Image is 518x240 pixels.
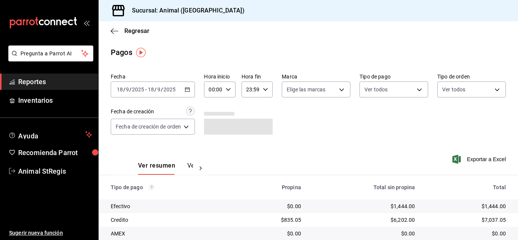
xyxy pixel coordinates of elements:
[313,202,415,210] div: $1,444.00
[18,95,92,105] span: Inventarios
[18,130,82,139] span: Ayuda
[18,147,92,158] span: Recomienda Parrot
[427,216,506,224] div: $7,037.05
[5,55,93,63] a: Pregunta a Parrot AI
[235,230,301,237] div: $0.00
[18,166,92,176] span: Animal StRegis
[437,74,506,79] label: Tipo de orden
[136,48,146,57] img: Tooltip marker
[282,74,350,79] label: Marca
[9,229,92,237] span: Sugerir nueva función
[427,202,506,210] div: $1,444.00
[235,216,301,224] div: $835.05
[442,86,465,93] span: Ver todos
[20,50,82,58] span: Pregunta a Parrot AI
[313,230,415,237] div: $0.00
[111,74,195,79] label: Fecha
[454,155,506,164] button: Exportar a Excel
[83,20,89,26] button: open_drawer_menu
[313,216,415,224] div: $6,202.00
[111,230,223,237] div: AMEX
[111,202,223,210] div: Efectivo
[163,86,176,93] input: ----
[126,86,129,93] input: --
[132,86,144,93] input: ----
[111,47,132,58] div: Pagos
[123,86,126,93] span: /
[427,184,506,190] div: Total
[287,86,325,93] span: Elige las marcas
[154,86,157,93] span: /
[148,86,154,93] input: --
[18,77,92,87] span: Reportes
[138,162,175,175] button: Ver resumen
[111,184,223,190] div: Tipo de pago
[126,6,245,15] h3: Sucursal: Animal ([GEOGRAPHIC_DATA])
[124,27,149,35] span: Regresar
[204,74,235,79] label: Hora inicio
[138,162,193,175] div: navigation tabs
[427,230,506,237] div: $0.00
[235,202,301,210] div: $0.00
[157,86,161,93] input: --
[116,123,181,130] span: Fecha de creación de orden
[149,185,154,190] svg: Los pagos realizados con Pay y otras terminales son montos brutos.
[116,86,123,93] input: --
[111,108,154,116] div: Fecha de creación
[8,45,93,61] button: Pregunta a Parrot AI
[111,216,223,224] div: Credito
[313,184,415,190] div: Total sin propina
[129,86,132,93] span: /
[235,184,301,190] div: Propina
[364,86,388,93] span: Ver todos
[111,27,149,35] button: Regresar
[359,74,428,79] label: Tipo de pago
[242,74,273,79] label: Hora fin
[187,162,216,175] button: Ver pagos
[161,86,163,93] span: /
[145,86,147,93] span: -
